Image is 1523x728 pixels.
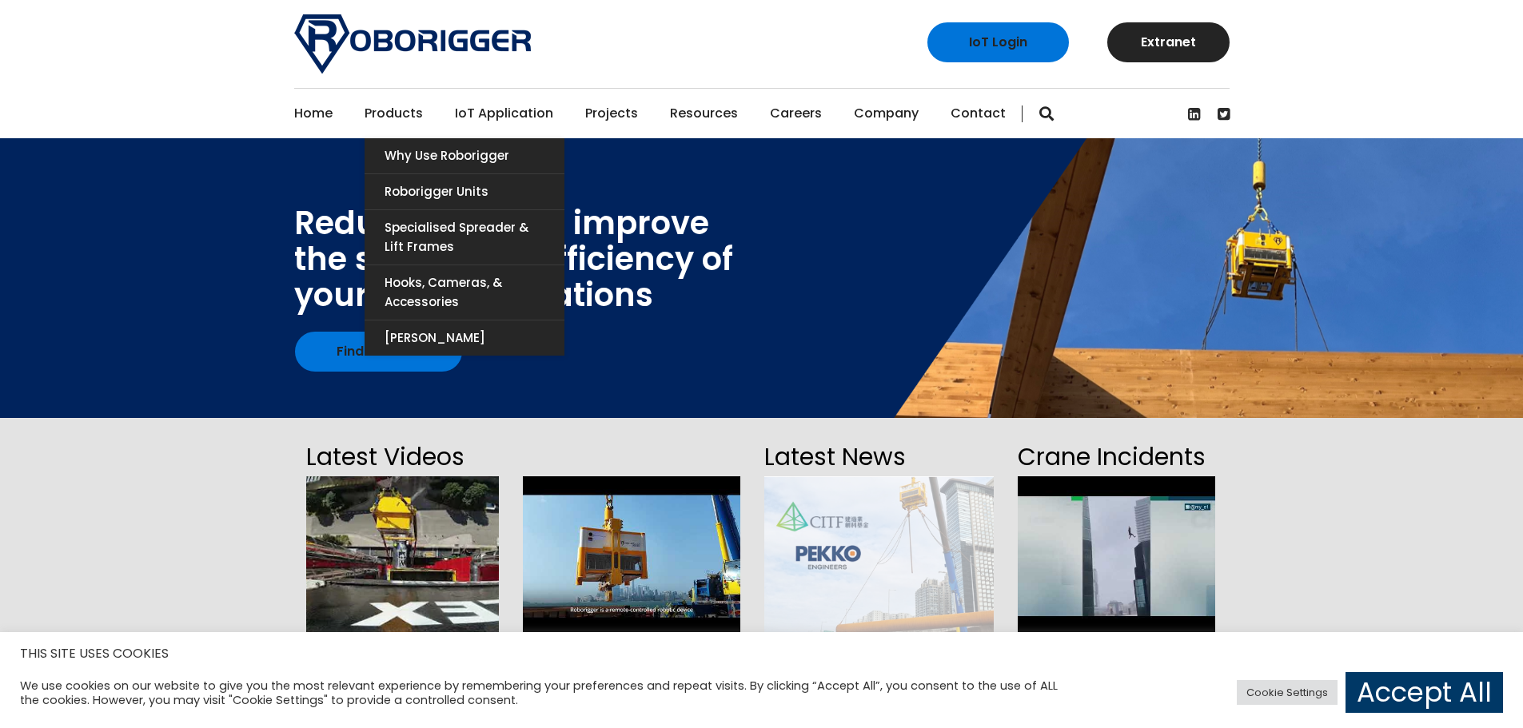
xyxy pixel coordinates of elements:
[294,205,733,313] div: Reduce cost and improve the safety and efficiency of your lifting operations
[365,320,564,356] a: [PERSON_NAME]
[1237,680,1338,705] a: Cookie Settings
[294,14,531,74] img: Roborigger
[585,89,638,138] a: Projects
[306,438,499,476] h2: Latest Videos
[365,174,564,209] a: Roborigger Units
[764,438,993,476] h2: Latest News
[20,643,1503,664] h5: THIS SITE USES COOKIES
[1346,672,1503,713] a: Accept All
[365,210,564,265] a: Specialised Spreader & Lift Frames
[1018,476,1215,636] img: hqdefault.jpg
[365,265,564,320] a: Hooks, Cameras, & Accessories
[1107,22,1230,62] a: Extranet
[927,22,1069,62] a: IoT Login
[1018,438,1215,476] h2: Crane Incidents
[770,89,822,138] a: Careers
[20,678,1059,707] div: We use cookies on our website to give you the most relevant experience by remembering your prefer...
[365,138,564,173] a: Why use Roborigger
[523,476,741,636] img: hqdefault.jpg
[306,476,499,636] img: hqdefault.jpg
[294,89,333,138] a: Home
[854,89,919,138] a: Company
[455,89,553,138] a: IoT Application
[365,89,423,138] a: Products
[951,89,1006,138] a: Contact
[295,332,462,372] a: Find out how
[670,89,738,138] a: Resources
